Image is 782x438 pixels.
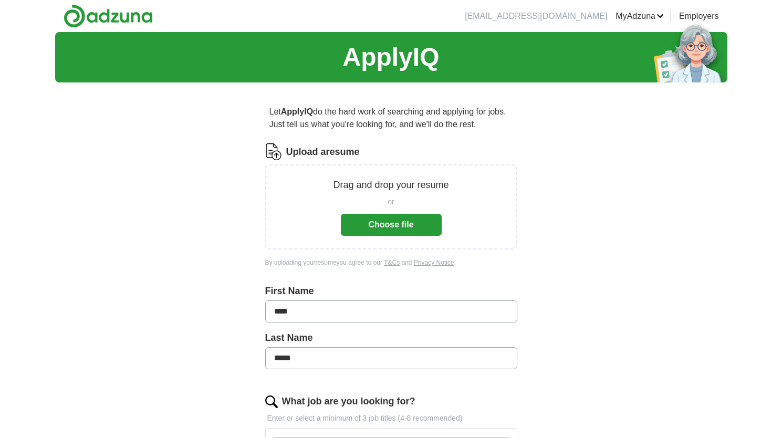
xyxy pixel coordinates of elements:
a: MyAdzuna [616,10,664,23]
strong: ApplyIQ [281,107,313,116]
img: Adzuna logo [64,4,153,28]
label: First Name [265,284,517,298]
label: Last Name [265,331,517,345]
h1: ApplyIQ [342,38,439,76]
a: Privacy Notice [414,259,454,266]
label: What job are you looking for? [282,394,415,409]
li: [EMAIL_ADDRESS][DOMAIN_NAME] [465,10,607,23]
a: Employers [679,10,719,23]
p: Drag and drop your resume [333,178,449,192]
p: Enter or select a minimum of 3 job titles (4-8 recommended) [265,413,517,424]
div: By uploading your resume you agree to our and . [265,258,517,267]
img: search.png [265,395,278,408]
p: Let do the hard work of searching and applying for jobs. Just tell us what you're looking for, an... [265,101,517,135]
button: Choose file [341,214,442,236]
label: Upload a resume [286,145,360,159]
span: or [388,196,394,207]
a: T&Cs [384,259,400,266]
img: CV Icon [265,143,282,160]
